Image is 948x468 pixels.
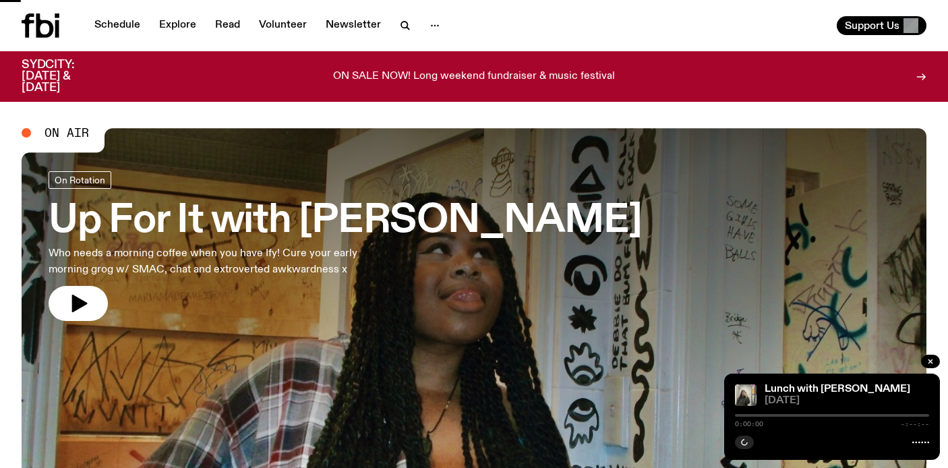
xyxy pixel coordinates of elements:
h3: SYDCITY: [DATE] & [DATE] [22,59,108,94]
span: 0:00:00 [735,421,763,428]
button: Support Us [837,16,926,35]
a: Read [207,16,248,35]
span: Support Us [845,20,899,32]
a: Schedule [86,16,148,35]
a: Volunteer [251,16,315,35]
a: Explore [151,16,204,35]
span: -:--:-- [901,421,929,428]
span: [DATE] [765,396,929,406]
p: ON SALE NOW! Long weekend fundraiser & music festival [333,71,615,83]
a: Lunch with [PERSON_NAME] [765,384,910,394]
a: Newsletter [318,16,389,35]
